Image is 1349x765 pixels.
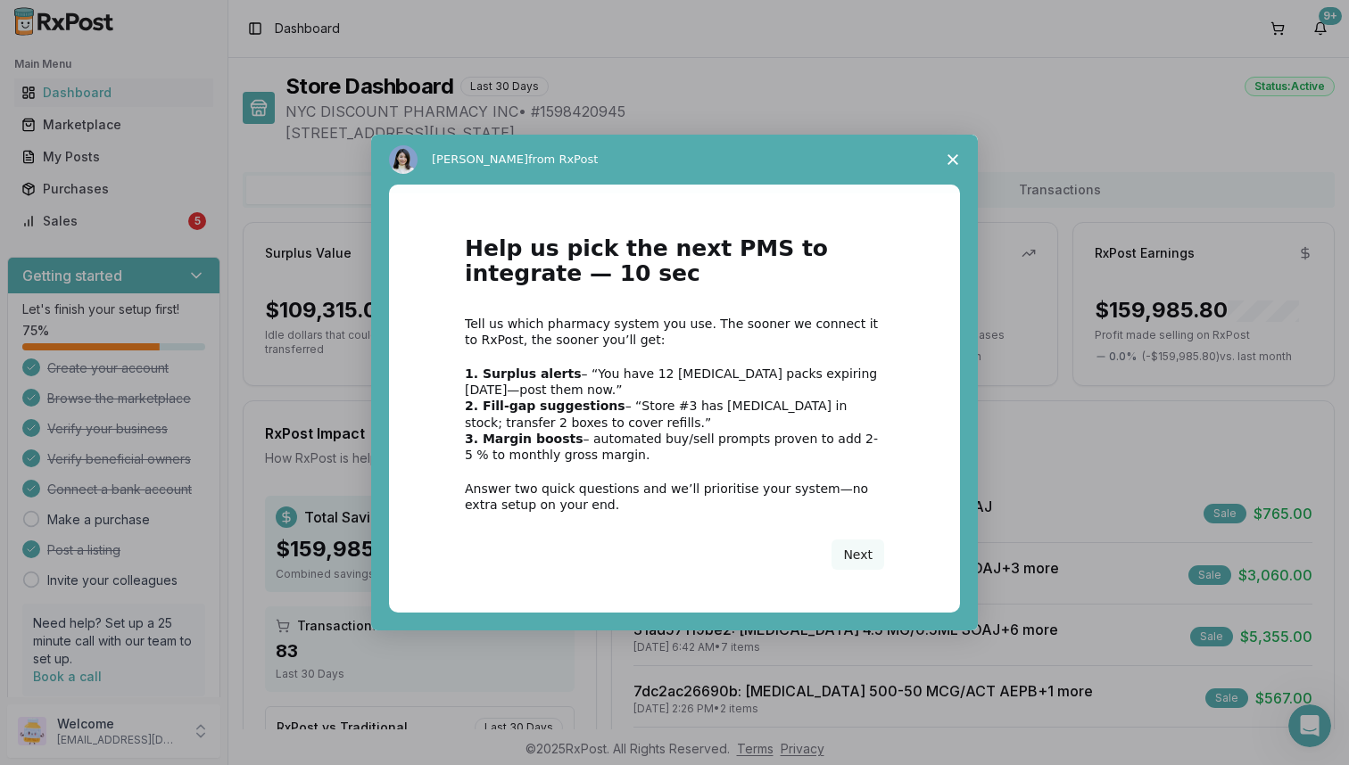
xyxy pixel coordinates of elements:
b: 2. Fill-gap suggestions [465,399,625,413]
div: Answer two quick questions and we’ll prioritise your system—no extra setup on your end. [465,481,884,513]
b: 3. Margin boosts [465,432,583,446]
button: Next [832,539,884,570]
div: – “Store #3 has [MEDICAL_DATA] in stock; transfer 2 boxes to cover refills.” [465,398,884,430]
span: from RxPost [528,152,598,166]
b: 1. Surplus alerts [465,366,582,381]
h1: Help us pick the next PMS to integrate — 10 sec [465,236,884,298]
div: – automated buy/sell prompts proven to add 2-5 % to monthly gross margin. [465,431,884,463]
img: Profile image for Alice [389,145,418,174]
div: – “You have 12 [MEDICAL_DATA] packs expiring [DATE]—post them now.” [465,366,884,398]
span: Close survey [928,135,978,185]
div: Tell us which pharmacy system you use. The sooner we connect it to RxPost, the sooner you’ll get: [465,316,884,348]
span: [PERSON_NAME] [432,152,528,166]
